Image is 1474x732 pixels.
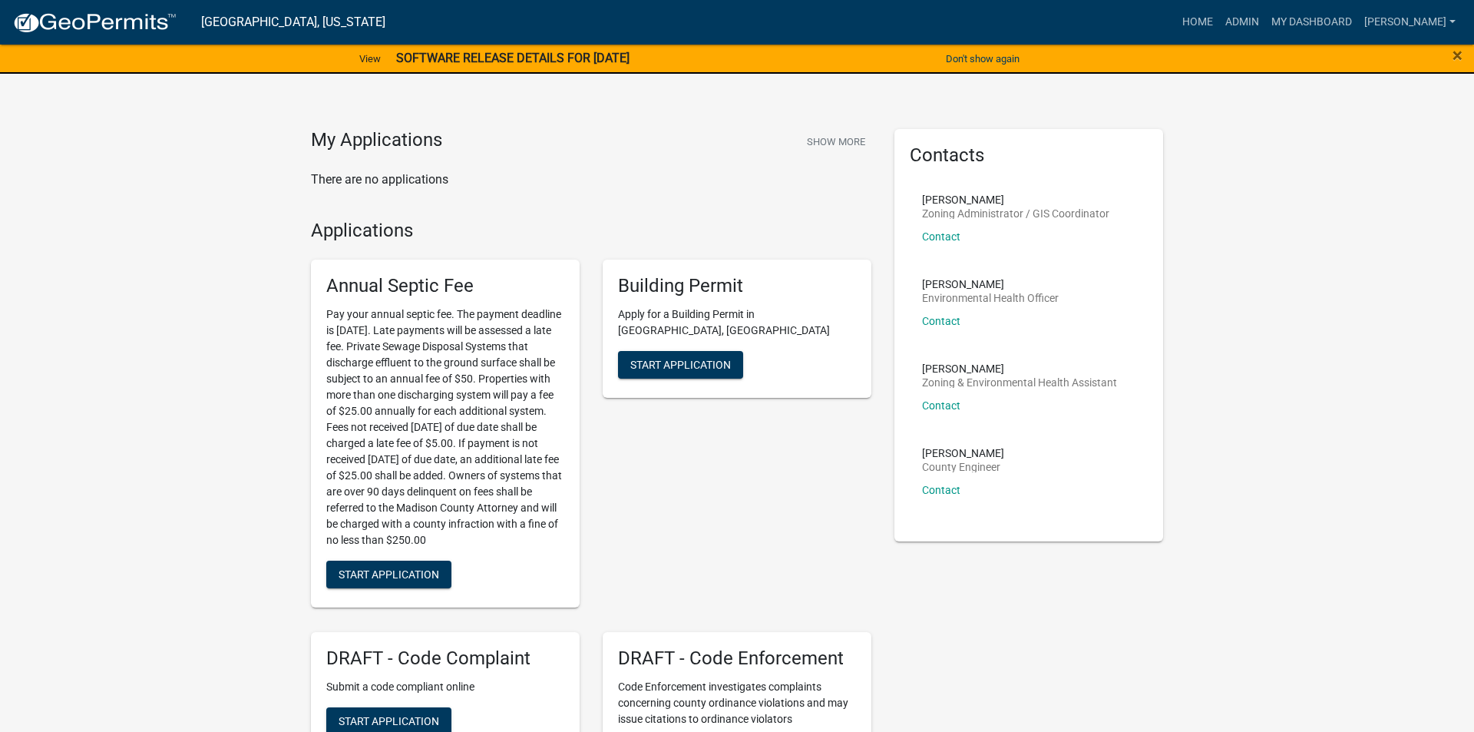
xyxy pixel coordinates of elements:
[618,306,856,339] p: Apply for a Building Permit in [GEOGRAPHIC_DATA], [GEOGRAPHIC_DATA]
[618,275,856,297] h5: Building Permit
[1453,45,1462,66] span: ×
[326,561,451,588] button: Start Application
[1358,8,1462,37] a: [PERSON_NAME]
[1176,8,1219,37] a: Home
[311,129,442,152] h4: My Applications
[618,679,856,727] p: Code Enforcement investigates complaints concerning county ordinance violations and may issue cit...
[630,359,731,371] span: Start Application
[618,648,856,670] h5: DRAFT - Code Enforcement
[326,679,564,695] p: Submit a code compliant online
[1453,46,1462,65] button: Close
[922,194,1109,205] p: [PERSON_NAME]
[311,171,871,189] p: There are no applications
[339,714,439,727] span: Start Application
[1219,8,1265,37] a: Admin
[922,363,1117,374] p: [PERSON_NAME]
[326,306,564,548] p: Pay your annual septic fee. The payment deadline is [DATE]. Late payments will be assessed a late...
[922,377,1117,388] p: Zoning & Environmental Health Assistant
[618,351,743,379] button: Start Application
[922,448,1004,459] p: [PERSON_NAME]
[201,9,385,35] a: [GEOGRAPHIC_DATA], [US_STATE]
[910,144,1148,167] h5: Contacts
[396,51,630,65] strong: SOFTWARE RELEASE DETAILS FOR [DATE]
[922,230,960,243] a: Contact
[353,46,387,71] a: View
[940,46,1026,71] button: Don't show again
[922,208,1109,219] p: Zoning Administrator / GIS Coordinator
[326,275,564,297] h5: Annual Septic Fee
[922,484,960,496] a: Contact
[922,279,1059,290] p: [PERSON_NAME]
[801,129,871,154] button: Show More
[922,293,1059,303] p: Environmental Health Officer
[326,648,564,670] h5: DRAFT - Code Complaint
[922,315,960,327] a: Contact
[922,462,1004,472] p: County Engineer
[311,220,871,242] h4: Applications
[1265,8,1358,37] a: My Dashboard
[339,568,439,581] span: Start Application
[922,399,960,412] a: Contact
